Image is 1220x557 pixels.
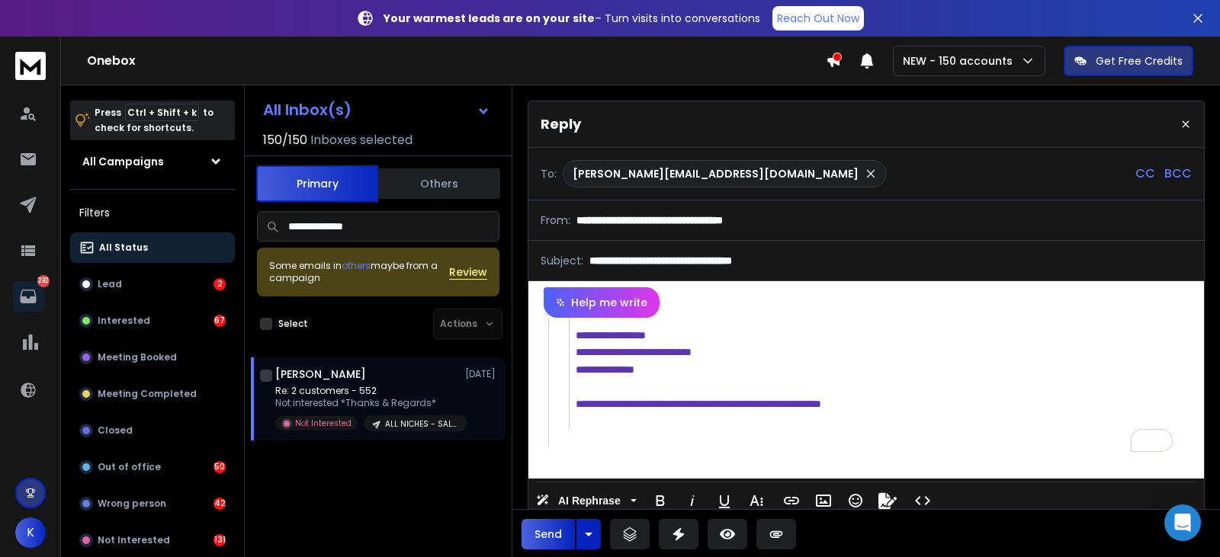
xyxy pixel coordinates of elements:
button: Meeting Completed [70,379,235,409]
button: All Campaigns [70,146,235,177]
label: Select [278,318,308,330]
p: Interested [98,315,150,327]
button: Not Interested131 [70,525,235,555]
p: Meeting Completed [98,388,197,400]
button: Wrong person42 [70,488,235,519]
div: 67 [213,315,226,327]
div: 50 [213,461,226,473]
div: Open Intercom Messenger [1164,504,1201,541]
button: Underline (Ctrl+U) [710,485,739,516]
button: More Text [742,485,771,516]
p: Not Interested [295,418,352,429]
p: Re: 2 customers - 552 [275,385,458,397]
button: Help me write [544,287,660,318]
span: 150 / 150 [263,131,307,149]
p: Out of office [98,461,161,473]
p: From: [541,213,570,228]
span: AI Rephrase [555,495,624,507]
h3: Inboxes selected [310,131,413,149]
button: Signature [873,485,902,516]
p: NEW - 150 accounts [903,53,1019,69]
div: 131 [213,534,226,546]
button: All Status [70,232,235,263]
div: 42 [213,498,226,510]
p: Not interested *Thanks & Regards* [275,397,458,409]
p: Press to check for shortcuts. [95,105,213,136]
p: CC [1135,165,1155,183]
button: Others [378,167,500,200]
p: Closed [98,424,133,437]
button: Send [522,519,575,549]
strong: Your warmest leads are on your site [384,11,595,26]
h1: All Inbox(s) [263,102,352,117]
a: 292 [13,281,43,312]
span: Ctrl + Shift + k [125,104,199,121]
p: ALL NICHES - SALES2 [385,418,458,430]
button: Out of office50 [70,452,235,482]
p: All Status [99,242,148,254]
p: BCC [1164,165,1192,183]
p: Subject: [541,253,583,268]
button: Insert Link (Ctrl+K) [777,485,806,516]
button: Insert Image (Ctrl+P) [809,485,838,516]
p: Wrong person [98,498,166,510]
div: To enrich screen reader interactions, please activate Accessibility in Grammarly extension settings [528,318,1199,479]
button: K [15,517,46,548]
button: Closed [70,415,235,446]
a: Reach Out Now [772,6,864,30]
h3: Filters [70,202,235,223]
button: Code View [908,485,937,516]
div: 2 [213,278,226,290]
button: AI Rephrase [533,485,640,516]
img: logo [15,52,46,80]
p: 292 [37,275,50,287]
button: Interested67 [70,306,235,336]
p: [DATE] [465,368,499,380]
p: [PERSON_NAME][EMAIL_ADDRESS][DOMAIN_NAME] [573,166,859,181]
div: Some emails in maybe from a campaign [269,260,449,284]
p: – Turn visits into conversations [384,11,760,26]
button: Meeting Booked [70,342,235,373]
button: Italic (Ctrl+I) [678,485,707,516]
span: others [342,259,371,272]
p: Lead [98,278,122,290]
p: Get Free Credits [1096,53,1183,69]
h1: [PERSON_NAME] [275,367,366,382]
button: Emoticons [841,485,870,516]
button: All Inbox(s) [251,94,502,125]
p: To: [541,166,557,181]
h1: Onebox [87,52,826,70]
button: Get Free Credits [1064,46,1193,76]
button: Review [449,264,487,280]
h1: All Campaigns [82,154,164,169]
p: Reply [541,114,581,135]
p: Not Interested [98,534,170,546]
p: Meeting Booked [98,351,177,363]
button: Lead2 [70,269,235,299]
button: Bold (Ctrl+B) [646,485,675,516]
button: Primary [256,165,378,202]
p: Reach Out Now [777,11,859,26]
